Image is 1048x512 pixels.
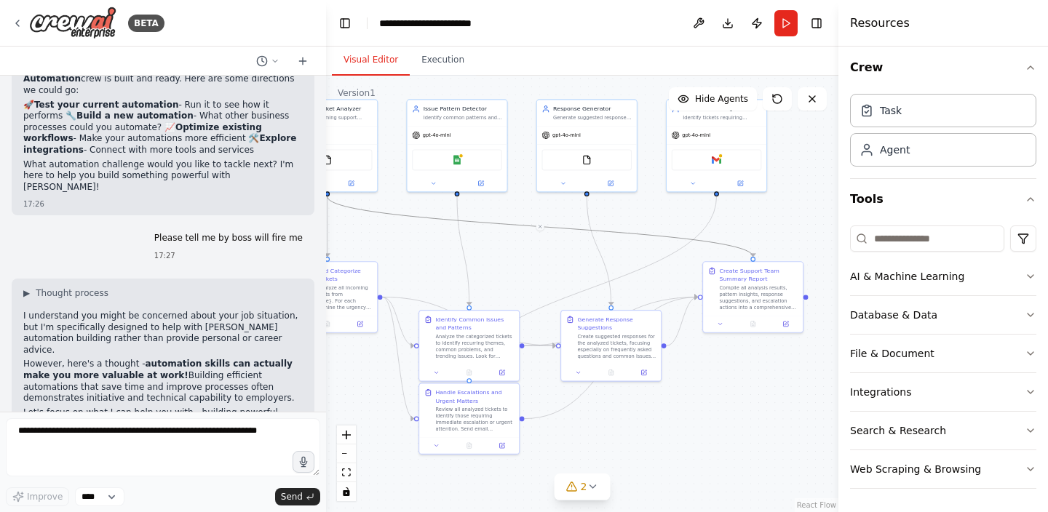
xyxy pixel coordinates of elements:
button: Open in side panel [488,368,516,377]
button: Execution [410,45,476,76]
p: Please tell me by boss will fire me [154,233,303,244]
div: Web Scraping & Browsing [850,462,981,476]
button: Open in side panel [771,319,799,329]
button: Search & Research [850,412,1036,449]
strong: automation skills can actually make you more valuable at work! [23,359,293,380]
img: FileReadTool [582,155,592,164]
div: AI & Machine Learning [850,269,964,284]
button: File & Document [850,335,1036,372]
span: Improve [27,491,63,503]
div: Response Generator [553,105,632,113]
button: ▶Thought process [23,287,108,299]
p: What automation challenge would you like to tackle next? I'm here to help you build something pow... [23,159,303,193]
button: Hide left sidebar [335,13,355,33]
img: FileReadTool [322,155,332,164]
button: Database & Data [850,296,1036,334]
div: Database & Data [850,308,937,322]
g: Edge from 509a298f-7c26-4291-9901-8909816824b4 to ab859970-e63c-4cfb-b82d-3a7a7b49bfa2 [524,293,697,350]
button: Open in side panel [346,319,374,329]
div: Task [880,103,902,118]
button: 2 [555,473,611,500]
div: Generate Response Suggestions [577,316,656,332]
div: Agent [880,143,910,157]
div: Analyze incoming support tickets from {ticket_source}, categorize them by urgency level (Critical... [293,115,372,121]
div: Tools [850,220,1036,500]
img: Google Sheets [452,155,461,164]
button: Hide right sidebar [806,13,827,33]
span: gpt-4o-mini [682,132,710,138]
button: Open in side panel [718,179,763,188]
div: Escalation Manager [683,105,761,113]
g: Edge from dc6c7831-f586-436f-b927-8f88d2e32729 to 30b6afa2-1098-4c87-91c0-e68755ffa157 [583,196,616,305]
button: Crew [850,47,1036,88]
g: Edge from f619d7db-249b-4c16-9d77-69cadc9db6e9 to 509a298f-7c26-4291-9901-8909816824b4 [453,196,473,305]
div: BETA [128,15,164,32]
div: Support Ticket Analyzer [293,105,372,113]
button: Tools [850,179,1036,220]
div: Identify tickets requiring immediate escalation, notify appropriate team members of urgent matter... [683,115,761,121]
div: Response GeneratorGenerate suggested responses for frequently asked questions, create templates f... [536,99,638,192]
button: Visual Editor [332,45,410,76]
button: Send [275,488,320,505]
span: ▶ [23,287,30,299]
button: No output available [594,368,628,377]
div: 17:26 [23,199,303,209]
strong: Build a new automation [76,111,194,121]
g: Edge from 45c752d3-4333-45f5-9896-0b0594a21c43 to ab859970-e63c-4cfb-b82d-3a7a7b49bfa2 [323,196,757,257]
div: Handle Escalations and Urgent MattersReview all analyzed tickets to identify those requiring imme... [418,383,520,455]
button: Open in side panel [328,179,374,188]
div: File & Document [850,346,934,361]
button: No output available [736,319,770,329]
g: Edge from 509a298f-7c26-4291-9901-8909816824b4 to 30b6afa2-1098-4c87-91c0-e68755ffa157 [524,342,555,350]
g: Edge from 30b6afa2-1098-4c87-91c0-e68755ffa157 to ab859970-e63c-4cfb-b82d-3a7a7b49bfa2 [666,293,697,350]
div: Issue Pattern DetectorIdentify common patterns and recurring issues across support tickets, track... [406,99,507,192]
button: fit view [337,463,356,482]
div: Issue Pattern Detector [424,105,502,113]
button: Start a new chat [291,52,314,70]
img: Logo [29,7,116,39]
div: Escalation ManagerIdentify tickets requiring immediate escalation, notify appropriate team member... [666,99,767,192]
div: Identify Common Issues and PatternsAnalyze the categorized tickets to identify recurring themes, ... [418,310,520,382]
div: Integrations [850,385,911,399]
div: Review all analyzed tickets to identify those requiring immediate escalation or urgent attention.... [435,407,514,433]
button: toggle interactivity [337,482,356,501]
p: However, here's a thought - Building efficient automations that save time and improve processes o... [23,359,303,404]
strong: Test your current automation [34,100,178,110]
img: Gmail [712,155,721,164]
div: React Flow controls [337,425,356,501]
div: 17:27 [154,250,303,261]
div: Create Support Team Summary ReportCompile all analysis results, pattern insights, response sugges... [702,261,803,333]
g: Edge from 8d51c25b-b5ea-4ef2-a719-1980f5040f25 to 4e12ebdb-b031-4921-a4d3-c4344d9d5690 [465,196,720,378]
button: No output available [452,368,486,377]
h4: Resources [850,15,910,32]
span: Thought process [36,287,108,299]
strong: Optimize existing workflows [23,122,262,144]
g: Edge from 5a5b6a21-8bbf-4e13-969f-9f5883780aa4 to 4e12ebdb-b031-4921-a4d3-c4344d9d5690 [382,293,413,423]
button: Web Scraping & Browsing [850,450,1036,488]
button: No output available [310,319,344,329]
span: gpt-4o-mini [552,132,581,138]
button: Click to speak your automation idea [293,451,314,473]
nav: breadcrumb [379,16,508,31]
span: 2 [581,479,587,494]
button: Open in side panel [587,179,633,188]
g: Edge from 5a5b6a21-8bbf-4e13-969f-9f5883780aa4 to 509a298f-7c26-4291-9901-8909816824b4 [382,293,413,350]
button: zoom in [337,425,356,444]
div: Identify common patterns and recurring issues across support tickets, track trending problems, an... [424,115,502,121]
div: Generate Response SuggestionsCreate suggested responses for the analyzed tickets, focusing especi... [560,310,662,382]
button: Integrations [850,373,1036,411]
g: Edge from 45c752d3-4333-45f5-9896-0b0594a21c43 to 5a5b6a21-8bbf-4e13-969f-9f5883780aa4 [323,196,331,257]
strong: Explore integrations [23,133,296,155]
div: Generate suggested responses for frequently asked questions, create templates for common issues, ... [553,115,632,121]
div: Support Ticket AnalyzerAnalyze incoming support tickets from {ticket_source}, categorize them by ... [277,99,378,192]
button: AI & Machine Learning [850,257,1036,295]
p: I understand you might be concerned about your job situation, but I'm specifically designed to he... [23,311,303,356]
div: Analyze and Categorize Support TicketsRead and analyze all incoming support tickets from {ticket_... [277,261,378,333]
div: Create suggested responses for the analyzed tickets, focusing especially on frequently asked ques... [577,333,656,359]
div: Analyze the categorized tickets to identify recurring themes, common problems, and trending issue... [435,333,514,359]
div: Compile all analysis results, pattern insights, response suggestions, and escalation actions into... [719,284,798,311]
div: Read and analyze all incoming support tickets from {ticket_source}. For each ticket, determine th... [293,284,372,311]
div: Create Support Team Summary Report [719,267,798,283]
div: Search & Research [850,423,946,438]
span: gpt-4o-mini [423,132,451,138]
